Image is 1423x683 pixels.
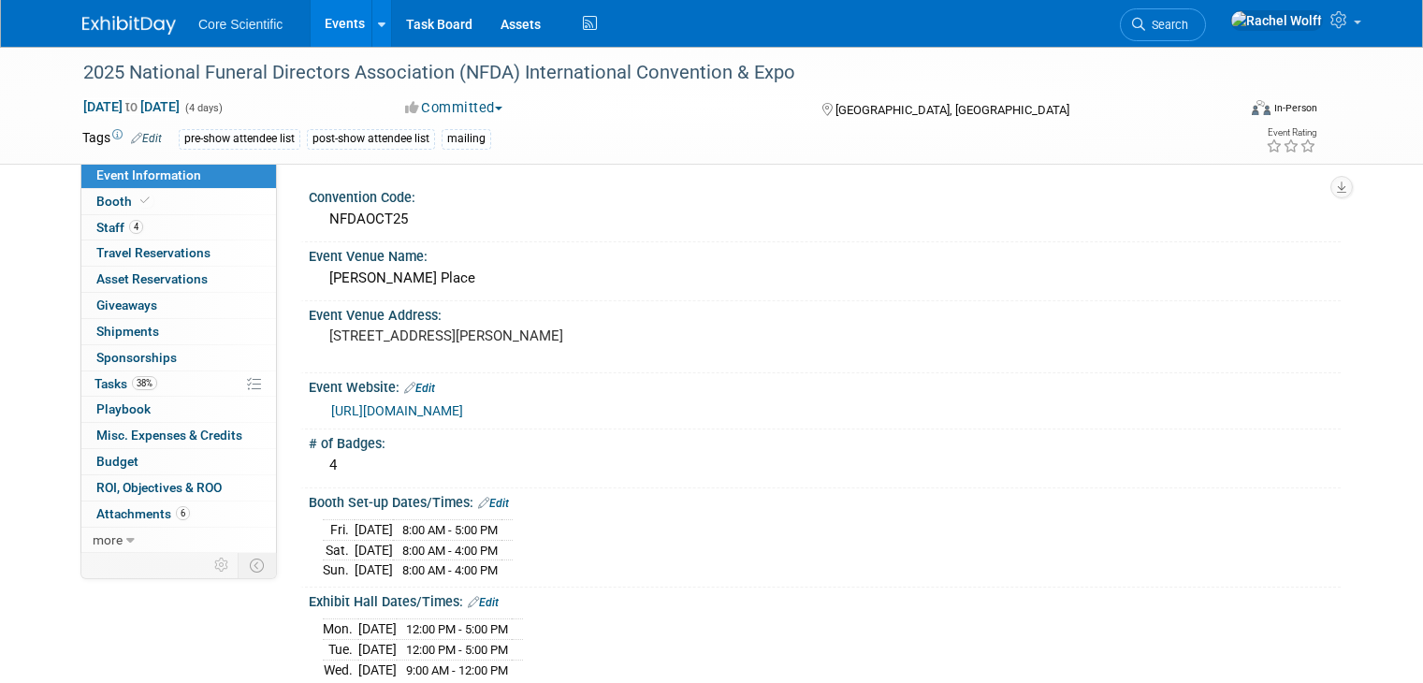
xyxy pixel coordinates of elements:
[77,56,1212,90] div: 2025 National Funeral Directors Association (NFDA) International Convention & Expo
[81,475,276,501] a: ROI, Objectives & ROO
[309,373,1341,398] div: Event Website:
[206,553,239,577] td: Personalize Event Tab Strip
[406,663,508,677] span: 9:00 AM - 12:00 PM
[468,596,499,609] a: Edit
[81,163,276,188] a: Event Information
[81,345,276,371] a: Sponsorships
[1230,10,1323,31] img: Rachel Wolff
[81,293,276,318] a: Giveaways
[96,271,208,286] span: Asset Reservations
[323,540,355,560] td: Sat.
[309,301,1341,325] div: Event Venue Address:
[358,660,397,679] td: [DATE]
[323,205,1327,234] div: NFDAOCT25
[406,622,508,636] span: 12:00 PM - 5:00 PM
[96,220,143,235] span: Staff
[96,194,153,209] span: Booth
[307,129,435,149] div: post-show attendee list
[81,240,276,266] a: Travel Reservations
[96,167,201,182] span: Event Information
[323,520,355,541] td: Fri.
[82,16,176,35] img: ExhibitDay
[358,640,397,661] td: [DATE]
[309,183,1341,207] div: Convention Code:
[323,451,1327,480] div: 4
[198,17,283,32] span: Core Scientific
[81,267,276,292] a: Asset Reservations
[323,264,1327,293] div: [PERSON_NAME] Place
[355,540,393,560] td: [DATE]
[129,220,143,234] span: 4
[176,506,190,520] span: 6
[96,324,159,339] span: Shipments
[239,553,277,577] td: Toggle Event Tabs
[323,640,358,661] td: Tue.
[358,619,397,640] td: [DATE]
[355,520,393,541] td: [DATE]
[406,643,508,657] span: 12:00 PM - 5:00 PM
[399,98,510,118] button: Committed
[329,327,719,344] pre: [STREET_ADDRESS][PERSON_NAME]
[94,376,157,391] span: Tasks
[331,403,463,418] a: [URL][DOMAIN_NAME]
[478,497,509,510] a: Edit
[131,132,162,145] a: Edit
[179,129,300,149] div: pre-show attendee list
[96,428,242,443] span: Misc. Expenses & Credits
[404,382,435,395] a: Edit
[835,103,1069,117] span: [GEOGRAPHIC_DATA], [GEOGRAPHIC_DATA]
[96,245,211,260] span: Travel Reservations
[1135,97,1317,125] div: Event Format
[82,128,162,150] td: Tags
[96,350,177,365] span: Sponsorships
[96,401,151,416] span: Playbook
[323,660,358,679] td: Wed.
[81,371,276,397] a: Tasks38%
[140,196,150,206] i: Booth reservation complete
[402,523,498,537] span: 8:00 AM - 5:00 PM
[81,423,276,448] a: Misc. Expenses & Credits
[1252,100,1271,115] img: Format-Inperson.png
[81,215,276,240] a: Staff4
[442,129,491,149] div: mailing
[355,560,393,580] td: [DATE]
[402,563,498,577] span: 8:00 AM - 4:00 PM
[309,429,1341,453] div: # of Badges:
[81,501,276,527] a: Attachments6
[81,319,276,344] a: Shipments
[96,506,190,521] span: Attachments
[81,397,276,422] a: Playbook
[323,619,358,640] td: Mon.
[1273,101,1317,115] div: In-Person
[123,99,140,114] span: to
[1120,8,1206,41] a: Search
[1266,128,1316,138] div: Event Rating
[309,242,1341,266] div: Event Venue Name:
[402,544,498,558] span: 8:00 AM - 4:00 PM
[81,449,276,474] a: Budget
[93,532,123,547] span: more
[81,189,276,214] a: Booth
[81,528,276,553] a: more
[96,454,138,469] span: Budget
[183,102,223,114] span: (4 days)
[323,560,355,580] td: Sun.
[309,588,1341,612] div: Exhibit Hall Dates/Times:
[309,488,1341,513] div: Booth Set-up Dates/Times:
[82,98,181,115] span: [DATE] [DATE]
[1145,18,1188,32] span: Search
[96,480,222,495] span: ROI, Objectives & ROO
[96,298,157,312] span: Giveaways
[132,376,157,390] span: 38%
